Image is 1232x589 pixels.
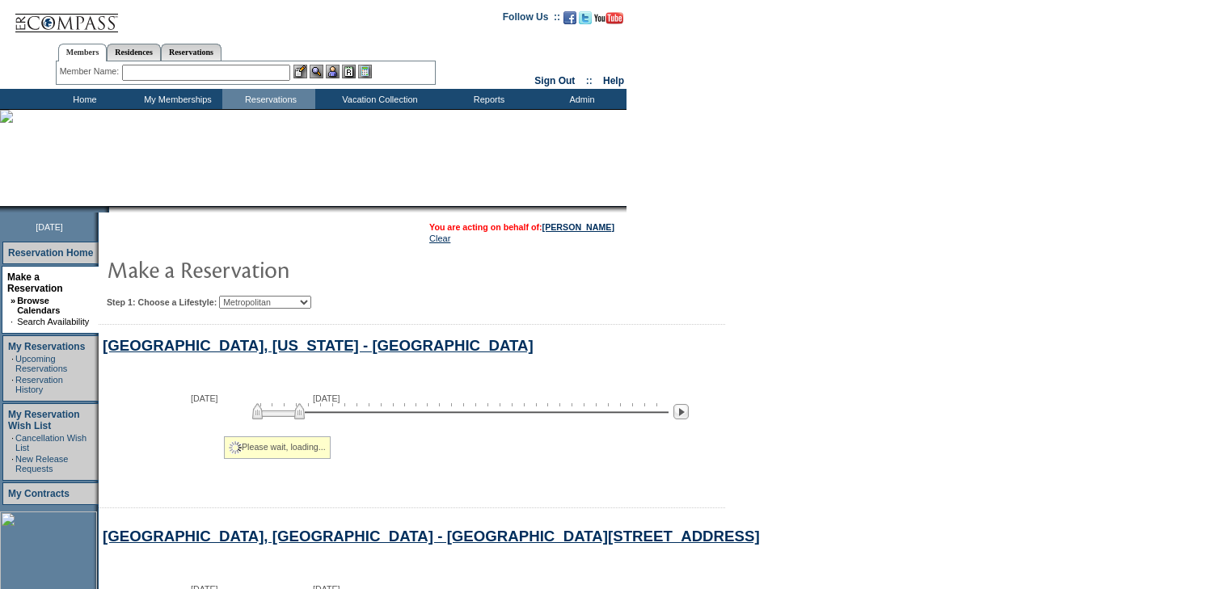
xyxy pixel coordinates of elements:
[15,433,86,452] a: Cancellation Wish List
[586,75,593,86] span: ::
[429,222,614,232] span: You are acting on behalf of:
[60,65,122,78] div: Member Name:
[579,16,592,26] a: Follow us on Twitter
[594,16,623,26] a: Subscribe to our YouTube Channel
[191,393,218,403] span: [DATE]
[429,233,450,243] a: Clear
[8,247,93,259] a: Reservation Home
[15,354,67,373] a: Upcoming Reservations
[161,44,222,61] a: Reservations
[358,65,372,78] img: b_calculator.gif
[11,296,15,305] b: »
[36,222,63,232] span: [DATE]
[222,89,315,109] td: Reservations
[11,317,15,326] td: ·
[7,271,63,294] a: Make a Reservation
[310,65,323,78] img: View
[107,253,430,285] img: pgTtlMakeReservation.gif
[224,436,331,459] div: Please wait, loading...
[594,12,623,24] img: Subscribe to our YouTube Channel
[8,341,85,352] a: My Reservations
[17,317,89,326] a: Search Availability
[8,488,70,499] a: My Contracts
[11,375,14,394] td: ·
[673,404,689,419] img: Next
[15,454,68,473] a: New Release Requests
[129,89,222,109] td: My Memberships
[11,454,14,473] td: ·
[8,409,80,431] a: My Reservation Wish List
[58,44,108,61] a: Members
[579,11,592,24] img: Follow us on Twitter
[109,206,111,212] img: blank.gif
[534,89,627,109] td: Admin
[107,44,161,61] a: Residences
[36,89,129,109] td: Home
[326,65,340,78] img: Impersonate
[603,75,624,86] a: Help
[11,433,14,452] td: ·
[342,65,356,78] img: Reservations
[441,89,534,109] td: Reports
[103,528,760,545] a: [GEOGRAPHIC_DATA], [GEOGRAPHIC_DATA] - [GEOGRAPHIC_DATA][STREET_ADDRESS]
[293,65,307,78] img: b_edit.gif
[313,393,340,403] span: [DATE]
[103,337,534,354] a: [GEOGRAPHIC_DATA], [US_STATE] - [GEOGRAPHIC_DATA]
[503,10,560,29] td: Follow Us ::
[17,296,60,315] a: Browse Calendars
[315,89,441,109] td: Vacation Collection
[563,16,576,26] a: Become our fan on Facebook
[15,375,63,394] a: Reservation History
[103,206,109,212] img: promoShadowLeftCorner.gif
[229,441,242,454] img: spinner2.gif
[107,297,217,307] b: Step 1: Choose a Lifestyle:
[11,354,14,373] td: ·
[542,222,614,232] a: [PERSON_NAME]
[534,75,575,86] a: Sign Out
[563,11,576,24] img: Become our fan on Facebook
